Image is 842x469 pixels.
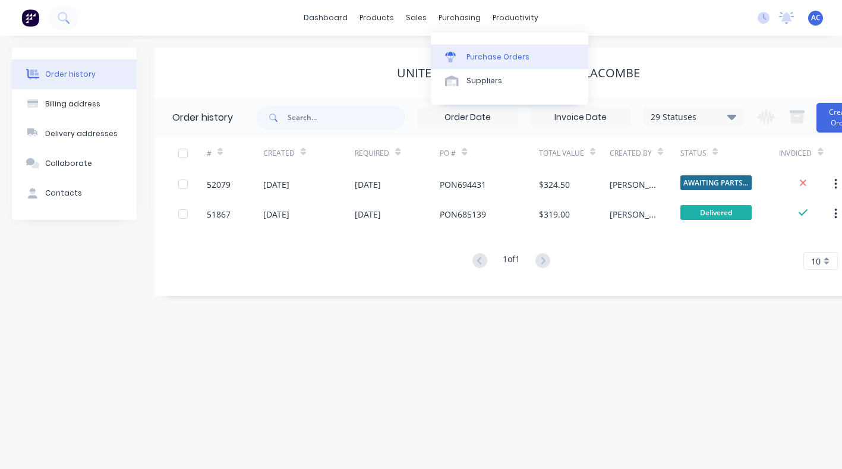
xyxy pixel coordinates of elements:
[680,175,752,190] span: AWAITING PARTS ...
[263,137,355,169] div: Created
[610,148,652,159] div: Created By
[172,111,233,125] div: Order history
[45,188,82,199] div: Contacts
[431,45,588,68] a: Purchase Orders
[397,66,640,80] div: UNITED EQUIPMENT PTY LTD - DELACOMBE
[45,128,118,139] div: Delivery addresses
[207,137,263,169] div: #
[503,253,520,270] div: 1 of 1
[779,137,835,169] div: Invoiced
[263,178,289,191] div: [DATE]
[298,9,354,27] a: dashboard
[610,208,657,221] div: [PERSON_NAME]
[207,208,231,221] div: 51867
[466,75,502,86] div: Suppliers
[207,148,212,159] div: #
[12,59,137,89] button: Order history
[418,109,518,127] input: Order Date
[811,255,821,267] span: 10
[431,69,588,93] a: Suppliers
[12,119,137,149] button: Delivery addresses
[263,208,289,221] div: [DATE]
[355,208,381,221] div: [DATE]
[466,52,529,62] div: Purchase Orders
[531,109,630,127] input: Invoice Date
[45,69,96,80] div: Order history
[779,148,812,159] div: Invoiced
[440,137,539,169] div: PO #
[400,9,433,27] div: sales
[440,148,456,159] div: PO #
[21,9,39,27] img: Factory
[644,111,743,124] div: 29 Statuses
[539,208,570,221] div: $319.00
[355,137,440,169] div: Required
[207,178,231,191] div: 52079
[539,178,570,191] div: $324.50
[539,148,584,159] div: Total Value
[12,149,137,178] button: Collaborate
[288,106,405,130] input: Search...
[680,137,780,169] div: Status
[355,178,381,191] div: [DATE]
[12,89,137,119] button: Billing address
[680,205,752,220] span: Delivered
[355,148,389,159] div: Required
[487,9,544,27] div: productivity
[610,137,680,169] div: Created By
[680,148,707,159] div: Status
[539,137,610,169] div: Total Value
[354,9,400,27] div: products
[433,9,487,27] div: purchasing
[610,178,657,191] div: [PERSON_NAME]
[811,12,821,23] span: AC
[263,148,295,159] div: Created
[440,208,486,221] div: PON685139
[440,178,486,191] div: PON694431
[45,99,100,109] div: Billing address
[45,158,92,169] div: Collaborate
[12,178,137,208] button: Contacts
